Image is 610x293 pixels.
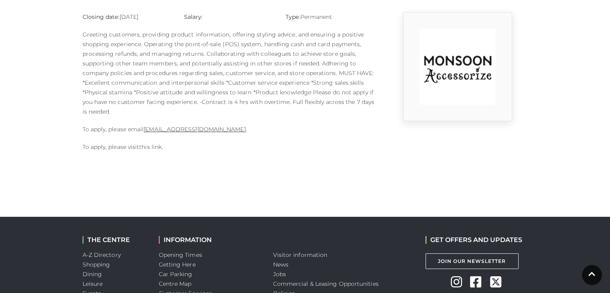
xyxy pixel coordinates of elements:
[426,236,522,244] h2: GET OFFERS AND UPDATES
[273,251,328,258] a: Visitor information
[159,236,261,244] h2: INFORMATION
[83,280,103,287] a: Leisure
[159,261,196,268] a: Getting Here
[273,271,286,278] a: Jobs
[144,126,245,133] a: [EMAIL_ADDRESS][DOMAIN_NAME]
[286,12,375,22] p: Permanent
[420,28,496,105] img: rtuC_1630740947_no1Y.jpg
[83,30,375,116] p: Greeting customers, providing product information, offering styling advice, and ensuring a positi...
[83,251,121,258] a: A-Z Directory
[184,13,203,20] strong: Salary:
[83,236,147,244] h2: THE CENTRE
[83,124,375,134] p: To apply, please email .
[426,253,519,269] a: Join Our Newsletter
[83,13,120,20] strong: Closing date:
[286,13,300,20] strong: Type:
[83,142,375,152] p: To apply, please visit .
[159,251,202,258] a: Opening Times
[273,261,288,268] a: News
[159,280,192,287] a: Centre Map
[273,280,379,287] a: Commercial & Leasing Opportunities
[83,271,102,278] a: Dining
[83,261,110,268] a: Shopping
[83,12,172,22] p: [DATE]
[159,271,193,278] a: Car Parking
[139,143,162,151] a: this link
